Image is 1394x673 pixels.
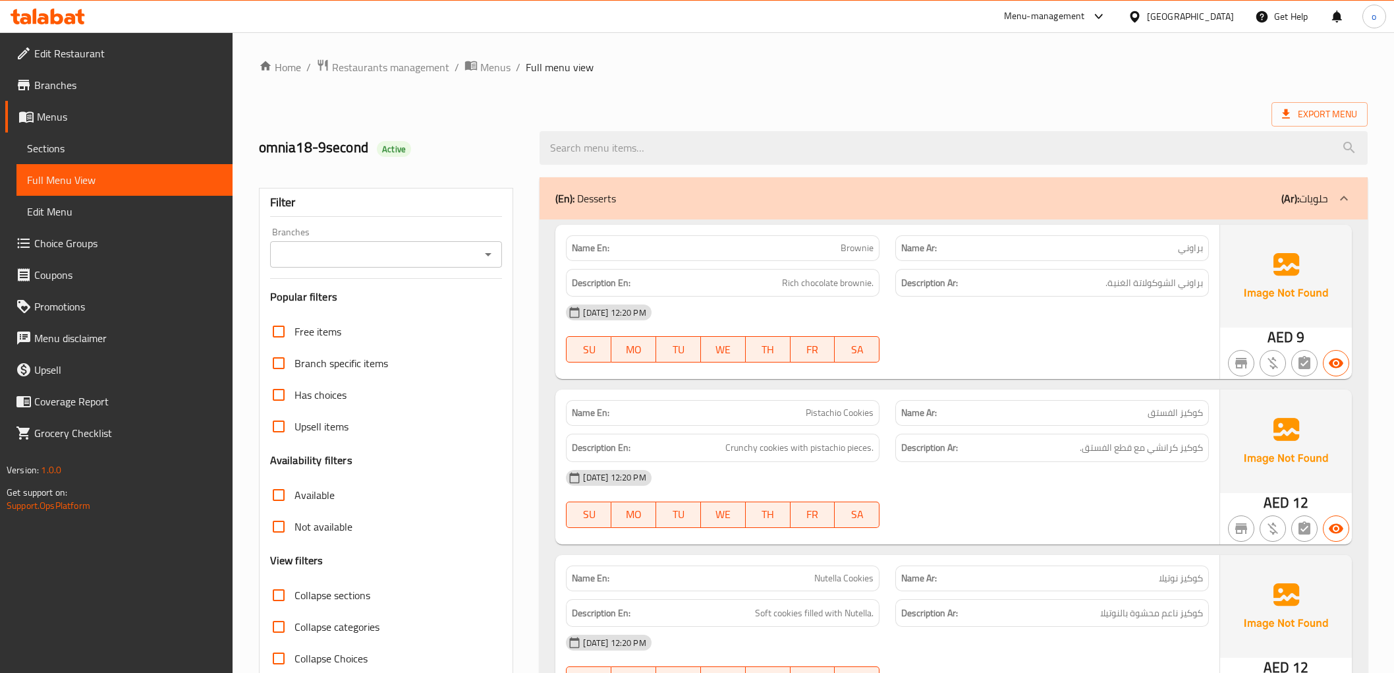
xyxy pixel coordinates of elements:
[578,637,651,649] span: [DATE] 12:20 PM
[901,241,937,255] strong: Name Ar:
[701,336,746,363] button: WE
[617,340,651,359] span: MO
[1271,102,1368,127] span: Export Menu
[1281,190,1328,206] p: حلويات
[656,502,701,528] button: TU
[526,59,594,75] span: Full menu view
[566,336,611,363] button: SU
[377,141,411,157] div: Active
[555,189,574,208] b: (En):
[617,505,651,524] span: MO
[332,59,449,75] span: Restaurants management
[1159,571,1203,585] span: كوكيز نوتيلا
[1296,324,1304,350] span: 9
[34,45,222,61] span: Edit Restaurant
[270,553,323,568] h3: View filters
[259,59,1368,76] nav: breadcrumb
[656,336,701,363] button: TU
[572,406,609,420] strong: Name En:
[1080,440,1203,456] span: كوكيز كرانشي مع قطع الفستق.
[1281,189,1299,208] b: (Ar):
[270,453,352,468] h3: Availability filters
[791,502,835,528] button: FR
[455,59,459,75] li: /
[294,587,370,603] span: Collapse sections
[835,502,879,528] button: SA
[701,502,746,528] button: WE
[1220,390,1352,492] img: Ae5nvW7+0k+MAAAAAElFTkSuQmCC
[294,324,341,339] span: Free items
[796,505,830,524] span: FR
[840,340,874,359] span: SA
[5,69,233,101] a: Branches
[572,505,606,524] span: SU
[814,571,874,585] span: Nutella Cookies
[7,461,39,479] span: Version:
[1282,106,1357,123] span: Export Menu
[377,143,411,156] span: Active
[1220,555,1352,658] img: Ae5nvW7+0k+MAAAAAElFTkSuQmCC
[901,275,958,291] strong: Description Ar:
[1228,515,1254,542] button: Not branch specific item
[1323,515,1349,542] button: Available
[306,59,311,75] li: /
[34,235,222,251] span: Choice Groups
[5,417,233,449] a: Grocery Checklist
[34,299,222,314] span: Promotions
[294,519,352,535] span: Not available
[572,571,609,585] strong: Name En:
[27,140,222,156] span: Sections
[901,571,937,585] strong: Name Ar:
[840,505,874,524] span: SA
[661,340,696,359] span: TU
[706,505,740,524] span: WE
[751,340,785,359] span: TH
[1220,225,1352,328] img: Ae5nvW7+0k+MAAAAAElFTkSuQmCC
[1105,275,1203,291] span: براوني الشوكولاتة الغنية.
[34,425,222,441] span: Grocery Checklist
[479,245,497,264] button: Open
[611,502,656,528] button: MO
[34,330,222,346] span: Menu disclaimer
[41,461,61,479] span: 1.0.0
[7,484,67,501] span: Get support on:
[16,132,233,164] a: Sections
[259,138,524,158] h2: omnia18-9second
[480,59,511,75] span: Menus
[1268,324,1293,350] span: AED
[901,605,958,622] strong: Description Ar:
[294,355,388,371] span: Branch specific items
[16,196,233,227] a: Edit Menu
[1100,605,1203,622] span: كوكيز ناعم محشوة بالنوتيلا
[540,131,1367,165] input: search
[294,419,348,434] span: Upsell items
[841,241,874,255] span: Brownie
[751,505,785,524] span: TH
[464,59,511,76] a: Menus
[270,289,503,305] h3: Popular filters
[572,340,606,359] span: SU
[661,505,696,524] span: TU
[5,38,233,69] a: Edit Restaurant
[294,487,335,503] span: Available
[16,164,233,196] a: Full Menu View
[572,605,630,622] strong: Description En:
[1148,406,1203,420] span: كوكيز الفستق
[901,440,958,456] strong: Description Ar:
[611,336,656,363] button: MO
[34,394,222,409] span: Coverage Report
[746,336,791,363] button: TH
[5,291,233,322] a: Promotions
[782,275,874,291] span: Rich chocolate brownie.
[835,336,879,363] button: SA
[34,362,222,378] span: Upsell
[516,59,520,75] li: /
[27,172,222,188] span: Full Menu View
[294,387,347,403] span: Has choices
[294,651,368,666] span: Collapse Choices
[791,336,835,363] button: FR
[806,406,874,420] span: Pistachio Cookies
[270,189,503,217] div: Filter
[901,406,937,420] strong: Name Ar:
[572,440,630,456] strong: Description En:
